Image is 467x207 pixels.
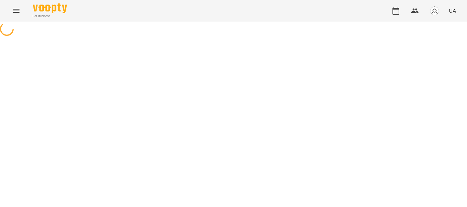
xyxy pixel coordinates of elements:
span: For Business [33,14,67,18]
span: UA [449,7,456,14]
button: Menu [8,3,25,19]
img: Voopty Logo [33,3,67,13]
img: avatar_s.png [430,6,439,16]
button: UA [446,4,459,17]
